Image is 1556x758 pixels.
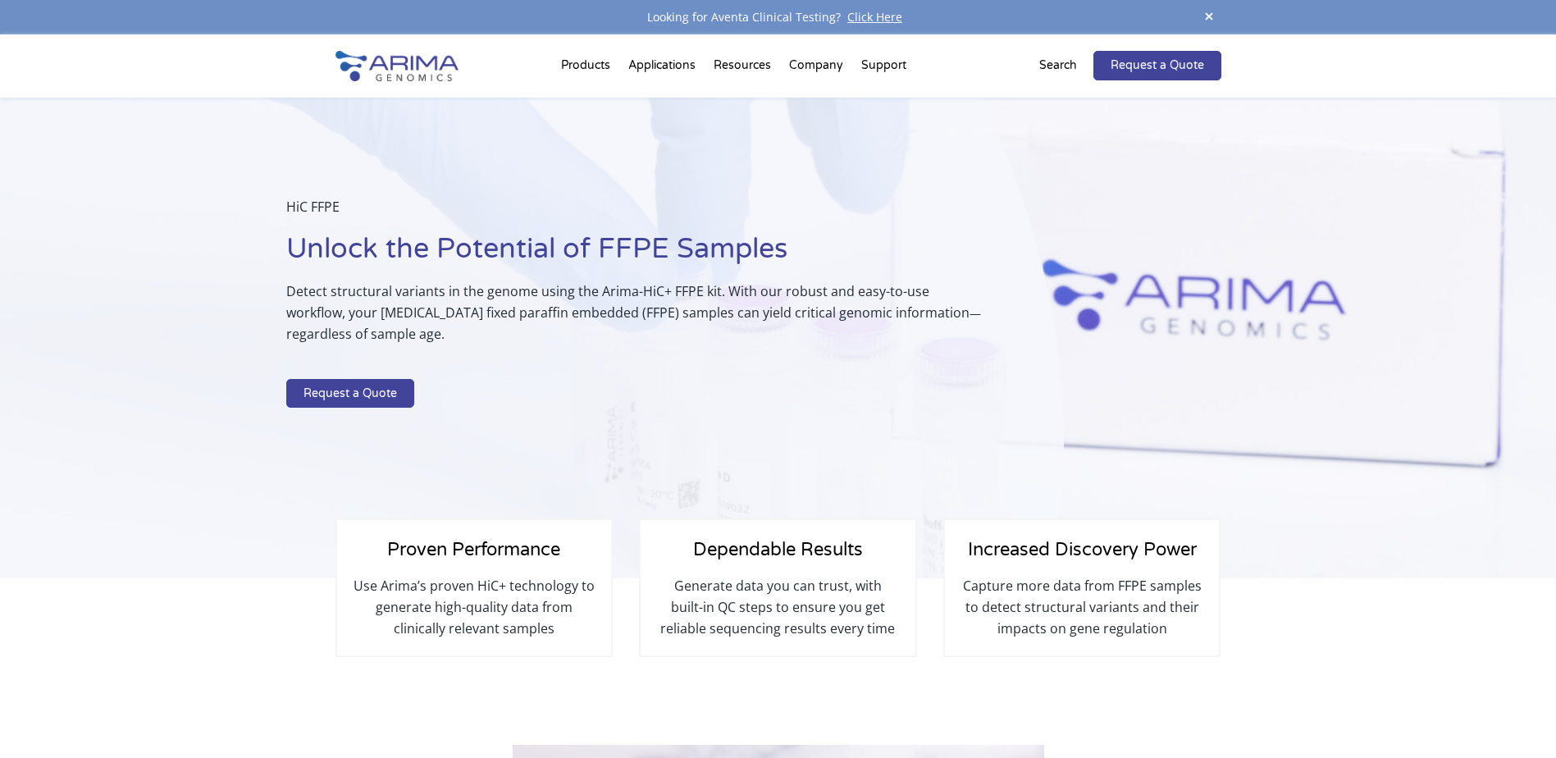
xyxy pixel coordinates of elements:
span: — [970,305,981,321]
a: Request a Quote [1093,51,1221,80]
span: Increased Discovery Power [968,539,1197,560]
img: Arima-Genomics-logo [335,51,459,81]
div: Looking for Aventa Clinical Testing? [335,7,1221,28]
p: HiC FFPE [286,196,982,231]
a: Request a Quote [286,379,414,409]
p: Use Arima’s proven HiC+ technology to generate high-quality data from clinically relevant samples [354,575,595,639]
a: Click Here [841,9,909,25]
p: Search [1039,55,1077,76]
p: Generate data you can trust, with built-in QC steps to ensure you get reliable sequencing results... [657,575,898,639]
p: Capture more data from FFPE samples to detect structural variants and their impacts on gene regul... [961,575,1202,639]
h1: Unlock the Potential of FFPE Samples [286,231,982,281]
span: Dependable Results [693,539,863,560]
span: Proven Performance [387,539,560,560]
p: Detect structural variants in the genome using the Arima-HiC+ FFPE kit. With our robust and easy-... [286,281,982,358]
